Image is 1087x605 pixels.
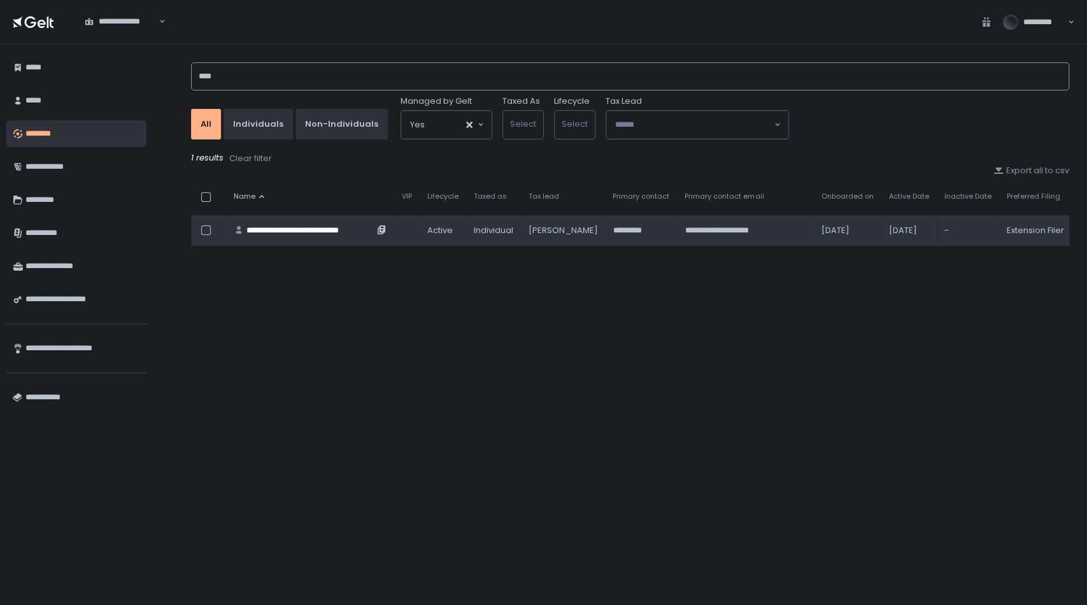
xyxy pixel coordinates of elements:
[944,225,991,236] div: -
[821,192,874,201] span: Onboarded on
[529,192,559,201] span: Tax lead
[401,111,492,139] div: Search for option
[944,192,991,201] span: Inactive Date
[233,118,283,130] div: Individuals
[889,192,929,201] span: Active Date
[427,192,458,201] span: Lifecycle
[191,152,1069,165] div: 1 results
[466,122,472,128] button: Clear Selected
[401,96,472,107] span: Managed by Gelt
[229,153,272,164] div: Clear filter
[1007,192,1060,201] span: Preferred Filing
[305,118,378,130] div: Non-Individuals
[234,192,255,201] span: Name
[427,225,453,236] span: active
[993,165,1069,176] button: Export all to csv
[615,118,773,131] input: Search for option
[76,9,166,35] div: Search for option
[821,225,874,236] div: [DATE]
[201,118,211,130] div: All
[606,111,788,139] div: Search for option
[85,27,158,40] input: Search for option
[529,225,597,236] div: [PERSON_NAME]
[191,109,221,139] button: All
[606,96,642,107] span: Tax Lead
[510,118,536,130] span: Select
[425,118,465,131] input: Search for option
[502,96,540,107] label: Taxed As
[410,118,425,131] span: Yes
[229,152,273,165] button: Clear filter
[474,225,513,236] div: Individual
[554,96,590,107] label: Lifecycle
[685,192,764,201] span: Primary contact email
[562,118,588,130] span: Select
[889,225,929,236] div: [DATE]
[1007,225,1064,236] div: Extension Filer
[402,192,412,201] span: VIP
[295,109,388,139] button: Non-Individuals
[224,109,293,139] button: Individuals
[474,192,507,201] span: Taxed as
[613,192,669,201] span: Primary contact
